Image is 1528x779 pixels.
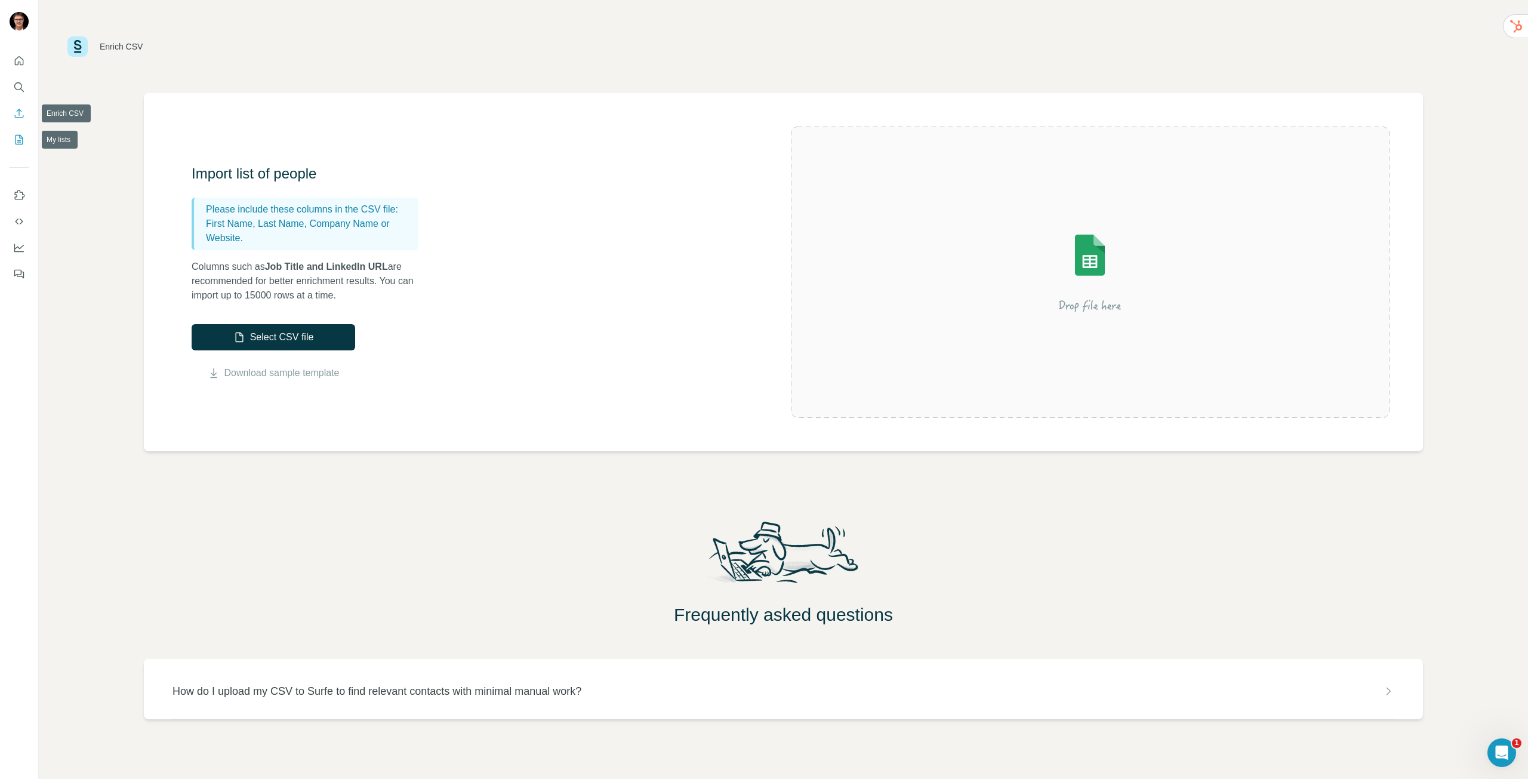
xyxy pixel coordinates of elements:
[10,76,29,98] button: Search
[206,217,414,245] p: First Name, Last Name, Company Name or Website.
[10,211,29,232] button: Use Surfe API
[1487,738,1516,767] iframe: Intercom live chat
[192,260,430,303] p: Columns such as are recommended for better enrichment results. You can import up to 15000 rows at...
[1512,738,1521,748] span: 1
[10,263,29,285] button: Feedback
[10,12,29,31] img: Avatar
[982,201,1197,344] img: Surfe Illustration - Drop file here or select below
[10,237,29,258] button: Dashboard
[10,129,29,150] button: My lists
[67,36,88,57] img: Surfe Logo
[698,518,870,595] img: Surfe Mascot Illustration
[39,604,1528,626] h2: Frequently asked questions
[206,202,414,217] p: Please include these columns in the CSV file:
[192,324,355,350] button: Select CSV file
[10,184,29,206] button: Use Surfe on LinkedIn
[192,366,355,380] button: Download sample template
[224,366,340,380] a: Download sample template
[10,50,29,72] button: Quick start
[265,261,388,272] span: Job Title and LinkedIn URL
[10,103,29,124] button: Enrich CSV
[100,41,143,53] div: Enrich CSV
[192,164,430,183] h3: Import list of people
[172,683,581,700] p: How do I upload my CSV to Surfe to find relevant contacts with minimal manual work?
